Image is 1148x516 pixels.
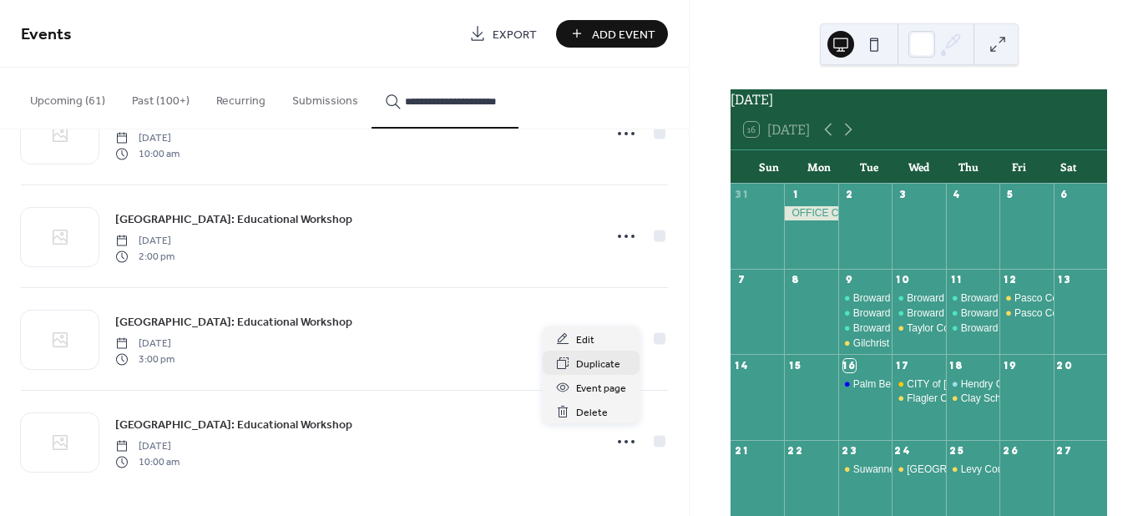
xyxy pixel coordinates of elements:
[115,439,180,454] span: [DATE]
[853,463,1104,477] div: Suwannee County School Board: Educational Workshop
[789,274,802,286] div: 8
[119,68,203,127] button: Past (100+)
[843,359,856,372] div: 16
[897,189,909,201] div: 3
[115,336,174,352] span: [DATE]
[951,445,963,458] div: 25
[951,274,963,286] div: 11
[789,359,802,372] div: 15
[894,150,944,184] div: Wed
[115,417,352,434] span: [GEOGRAPHIC_DATA]: Educational Workshop
[844,150,894,184] div: Tue
[21,18,72,51] span: Events
[907,392,1135,406] div: Flagler County Government: Educational Workshop
[946,392,999,406] div: Clay School Board: Educational Workshop
[999,291,1053,306] div: Pasco County Government & Sheriff: Educational Workshop
[794,150,844,184] div: Mon
[838,321,892,336] div: Broward County - 2025 Financial Wellness Special Medicare Insurance Class for Pre-Retirees / Medi...
[892,463,945,477] div: Hamilton County School District: Educational Workshop
[999,306,1053,321] div: Pasco County Government & Sheriff: Educational Workshop
[838,291,892,306] div: Broward County - 2025 Financial Wellness Special Medicare Insurance Class for Pre-Retirees / Medi...
[784,206,837,220] div: OFFICE CLOSED
[946,306,999,321] div: Broward County - 2025 Financial Wellness Special Medicare Insurance Class for Pre-Retirees / Medi...
[115,454,180,469] span: 10:00 am
[843,274,856,286] div: 9
[736,189,748,201] div: 31
[946,321,999,336] div: Broward County - 2025 Financial Wellness Special Medicare Insurance Class for Pre-Retirees / Medi...
[115,131,180,146] span: [DATE]
[843,445,856,458] div: 23
[1004,445,1017,458] div: 26
[853,336,1093,351] div: Gilchrist County School Board: Educational Workshop
[115,314,352,331] span: [GEOGRAPHIC_DATA]: Educational Workshop
[1059,274,1071,286] div: 13
[951,359,963,372] div: 18
[838,336,892,351] div: Gilchrist County School Board: Educational Workshop
[1004,189,1017,201] div: 5
[994,150,1044,184] div: Fri
[951,189,963,201] div: 4
[843,189,856,201] div: 2
[897,445,909,458] div: 24
[203,68,279,127] button: Recurring
[946,463,999,477] div: Levy County School Board: Educational Workshop
[731,89,1107,109] div: [DATE]
[892,377,945,392] div: CITY of PALM COAST: Educational Workshop
[1004,274,1017,286] div: 12
[946,291,999,306] div: Broward County - 2025 Financial Wellness Special Medicare Insurance Class for Pre-Retirees / Medi...
[115,415,352,434] a: [GEOGRAPHIC_DATA]: Educational Workshop
[576,331,594,349] span: Edit
[897,274,909,286] div: 10
[115,210,352,229] a: [GEOGRAPHIC_DATA]: Educational Workshop
[789,189,802,201] div: 1
[1059,189,1071,201] div: 6
[736,359,748,372] div: 14
[838,306,892,321] div: Broward County - 2025 Financial Wellness Special Medicare Insurance Class for Pre-Retirees / Medi...
[892,321,945,336] div: Taylor County School Board: Educational Workshop
[592,26,655,43] span: Add Event
[838,377,892,392] div: Palm Beach Tax Collector & Property Appraiser: Webinar
[838,463,892,477] div: Suwannee County School Board: Educational Workshop
[457,20,549,48] a: Export
[744,150,794,184] div: Sun
[115,211,352,229] span: [GEOGRAPHIC_DATA]: Educational Workshop
[946,377,999,392] div: Hendry County BOCC: Educational Workshop
[17,68,119,127] button: Upcoming (61)
[576,380,626,397] span: Event page
[853,377,1105,392] div: Palm Beach Tax Collector & Property Appraiser: Webinar
[1044,150,1094,184] div: Sat
[576,356,620,373] span: Duplicate
[943,150,994,184] div: Thu
[1059,359,1071,372] div: 20
[736,445,748,458] div: 21
[115,146,180,161] span: 10:00 am
[892,306,945,321] div: Broward County - 2025 Financial Wellness Special Medicare Insurance Class for Pre-Retirees / Medi...
[576,404,608,422] span: Delete
[736,274,748,286] div: 7
[115,352,174,367] span: 3:00 pm
[907,463,1116,477] div: [GEOGRAPHIC_DATA]: Educational Workshop
[556,20,668,48] button: Add Event
[493,26,537,43] span: Export
[115,249,174,264] span: 2:00 pm
[1004,359,1017,372] div: 19
[907,321,1136,336] div: Taylor County School Board: Educational Workshop
[115,234,174,249] span: [DATE]
[279,68,372,127] button: Submissions
[789,445,802,458] div: 22
[115,312,352,331] a: [GEOGRAPHIC_DATA]: Educational Workshop
[892,291,945,306] div: Broward County - 2025 Financial Wellness Special Medicare Insurance Class for Pre-Retirees / Medi...
[1059,445,1071,458] div: 27
[892,392,945,406] div: Flagler County Government: Educational Workshop
[897,359,909,372] div: 17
